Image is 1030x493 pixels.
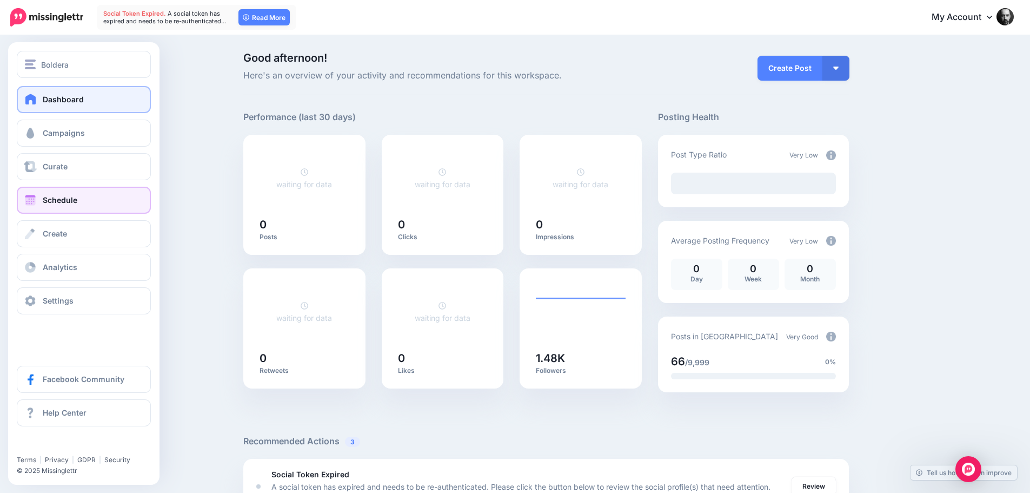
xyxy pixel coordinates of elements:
p: 0 [733,264,774,274]
img: info-circle-grey.png [826,150,836,160]
span: /9,999 [685,358,709,367]
span: Create [43,229,67,238]
h5: 0 [536,219,626,230]
iframe: Twitter Follow Button [17,440,99,451]
span: Month [800,275,820,283]
img: arrow-down-white.png [833,67,839,70]
h5: 0 [398,219,488,230]
span: Boldera [41,58,69,71]
b: Social Token Expired [271,470,349,479]
span: Very Low [789,237,818,245]
p: Followers [536,366,626,375]
img: menu.png [25,60,36,69]
span: | [39,456,42,464]
li: © 2025 Missinglettr [17,465,157,476]
a: Analytics [17,254,151,281]
p: 0 [790,264,830,274]
span: Analytics [43,262,77,272]
a: Facebook Community [17,366,151,393]
a: Tell us how we can improve [911,465,1017,480]
a: Terms [17,456,36,464]
a: Curate [17,153,151,180]
a: Help Center [17,399,151,426]
button: Boldera [17,51,151,78]
span: | [72,456,74,464]
span: 66 [671,355,685,368]
a: waiting for data [415,301,470,323]
span: Help Center [43,408,87,417]
img: info-circle-grey.png [826,332,836,341]
a: Create Post [757,56,822,81]
p: Likes [398,366,488,375]
a: Privacy [45,456,69,464]
a: Dashboard [17,86,151,113]
a: Security [104,456,130,464]
h5: 0 [260,219,349,230]
h5: 1.48K [536,353,626,364]
span: Day [690,275,703,283]
p: 0 [676,264,717,274]
a: Campaigns [17,120,151,147]
span: Curate [43,162,68,171]
h5: Posting Health [658,110,849,124]
div: Open Intercom Messenger [955,456,981,482]
p: Posts in [GEOGRAPHIC_DATA] [671,330,778,343]
a: Schedule [17,187,151,214]
img: Missinglettr [10,8,83,27]
a: GDPR [77,456,96,464]
a: waiting for data [415,167,470,189]
span: Social Token Expired. [103,10,166,17]
span: 0% [825,357,836,367]
h5: Performance (last 30 days) [243,110,356,124]
span: Schedule [43,195,77,205]
span: Good afternoon! [243,51,327,64]
h5: 0 [260,353,349,364]
a: Settings [17,287,151,314]
p: Average Posting Frequency [671,234,769,247]
div: <div class='status-dot small red margin-right'></div>Error [256,484,261,489]
span: Facebook Community [43,374,124,384]
span: A social token has expired and needs to be re-authenticated… [103,10,227,25]
a: waiting for data [276,301,332,323]
span: Very Low [789,151,818,159]
span: Settings [43,296,74,305]
span: Week [745,275,762,283]
a: Read More [238,9,290,25]
p: Retweets [260,366,349,375]
a: waiting for data [553,167,608,189]
h5: Recommended Actions [243,435,849,448]
p: Clicks [398,233,488,241]
a: Create [17,220,151,247]
span: Dashboard [43,95,84,104]
img: info-circle-grey.png [826,236,836,246]
p: Post Type Ratio [671,148,727,161]
span: Very Good [786,333,818,341]
a: waiting for data [276,167,332,189]
p: Impressions [536,233,626,241]
p: Posts [260,233,349,241]
a: My Account [921,4,1014,31]
span: 3 [345,437,360,447]
h5: 0 [398,353,488,364]
span: Here's an overview of your activity and recommendations for this workspace. [243,69,642,83]
span: | [99,456,101,464]
span: Campaigns [43,128,85,137]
